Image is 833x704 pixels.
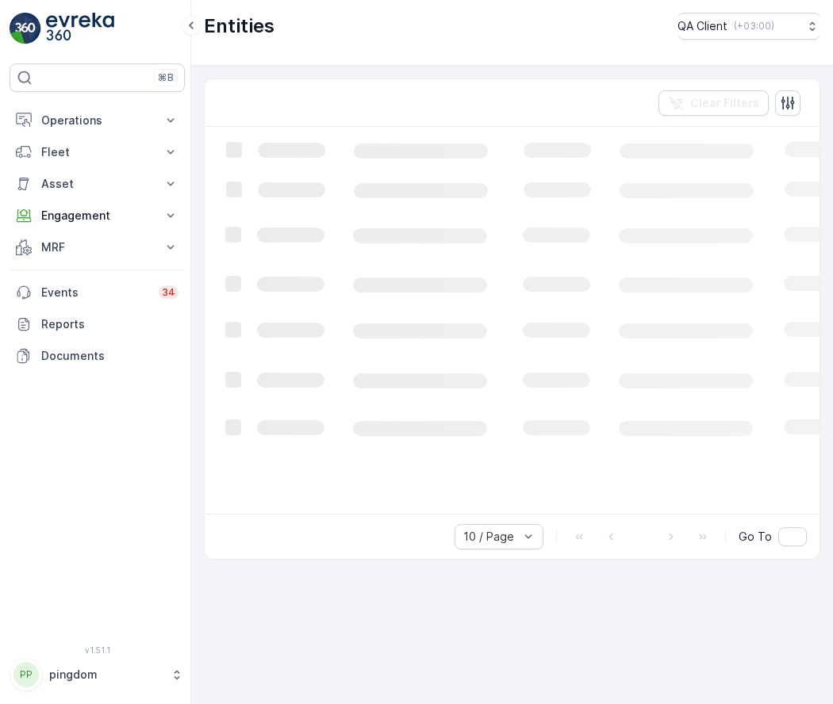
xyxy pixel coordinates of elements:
[10,200,185,231] button: Engagement
[10,231,185,263] button: MRF
[10,277,185,308] a: Events34
[162,286,175,299] p: 34
[41,144,153,160] p: Fleet
[10,105,185,136] button: Operations
[690,95,759,111] p: Clear Filters
[158,71,174,84] p: ⌘B
[10,340,185,372] a: Documents
[10,168,185,200] button: Asset
[678,18,727,34] p: QA Client
[41,239,153,255] p: MRF
[10,658,185,691] button: PPpingdom
[739,529,772,545] span: Go To
[41,176,153,192] p: Asset
[41,285,149,300] p: Events
[41,348,178,364] p: Documents
[678,13,820,40] button: QA Client(+03:00)
[734,20,774,33] p: ( +03:00 )
[41,113,153,128] p: Operations
[204,13,274,39] p: Entities
[13,662,39,687] div: PP
[10,13,41,44] img: logo
[10,308,185,340] a: Reports
[10,136,185,168] button: Fleet
[41,208,153,224] p: Engagement
[10,645,185,655] span: v 1.51.1
[46,13,114,44] img: logo_light-DOdMpM7g.png
[41,316,178,332] p: Reports
[49,667,163,683] p: pingdom
[658,90,769,116] button: Clear Filters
